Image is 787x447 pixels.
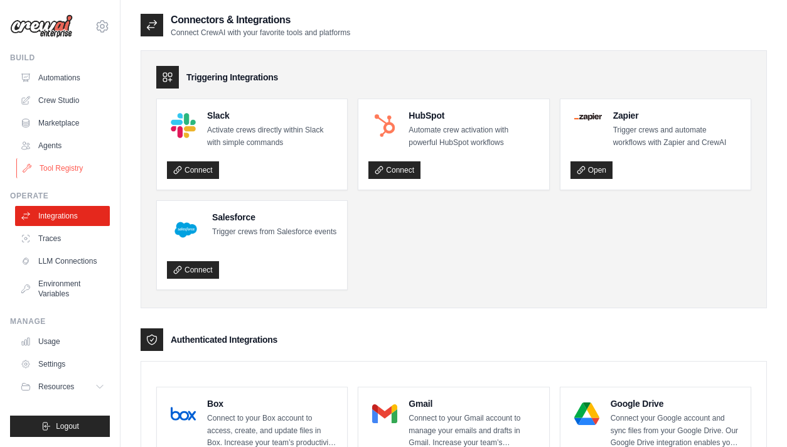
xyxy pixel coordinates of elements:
[10,316,110,326] div: Manage
[212,211,336,223] h4: Salesforce
[171,215,201,245] img: Salesforce Logo
[574,113,602,121] img: Zapier Logo
[186,71,278,83] h3: Triggering Integrations
[171,113,196,138] img: Slack Logo
[212,226,336,239] p: Trigger crews from Salesforce events
[15,377,110,397] button: Resources
[171,13,350,28] h2: Connectors & Integrations
[611,397,741,410] h4: Google Drive
[167,161,219,179] a: Connect
[207,109,337,122] h4: Slack
[368,161,420,179] a: Connect
[409,109,538,122] h4: HubSpot
[171,333,277,346] h3: Authenticated Integrations
[10,14,73,38] img: Logo
[372,113,397,138] img: HubSpot Logo
[15,354,110,374] a: Settings
[207,124,337,149] p: Activate crews directly within Slack with simple commands
[15,229,110,249] a: Traces
[16,158,111,178] a: Tool Registry
[207,397,337,410] h4: Box
[15,90,110,110] a: Crew Studio
[10,416,110,437] button: Logout
[570,161,613,179] a: Open
[409,124,538,149] p: Automate crew activation with powerful HubSpot workflows
[613,124,741,149] p: Trigger crews and automate workflows with Zapier and CrewAI
[38,382,74,392] span: Resources
[574,401,599,426] img: Google Drive Logo
[613,109,741,122] h4: Zapier
[10,191,110,201] div: Operate
[15,113,110,133] a: Marketplace
[171,28,350,38] p: Connect CrewAI with your favorite tools and platforms
[409,397,538,410] h4: Gmail
[15,68,110,88] a: Automations
[15,331,110,352] a: Usage
[171,401,196,426] img: Box Logo
[56,421,79,431] span: Logout
[15,136,110,156] a: Agents
[15,274,110,304] a: Environment Variables
[372,401,397,426] img: Gmail Logo
[15,251,110,271] a: LLM Connections
[15,206,110,226] a: Integrations
[167,261,219,279] a: Connect
[10,53,110,63] div: Build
